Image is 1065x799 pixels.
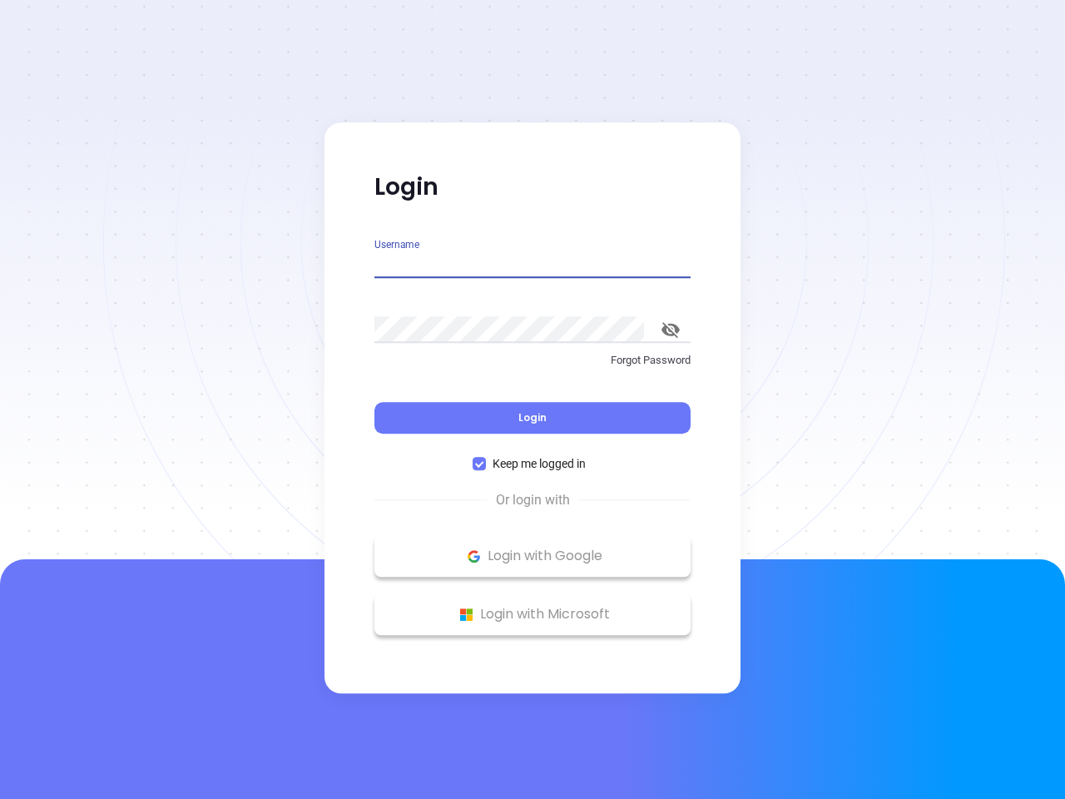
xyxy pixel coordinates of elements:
[456,604,477,625] img: Microsoft Logo
[518,410,547,424] span: Login
[374,240,419,250] label: Username
[374,402,691,434] button: Login
[651,310,691,350] button: toggle password visibility
[383,602,682,627] p: Login with Microsoft
[488,490,578,510] span: Or login with
[383,543,682,568] p: Login with Google
[374,352,691,369] p: Forgot Password
[374,593,691,635] button: Microsoft Logo Login with Microsoft
[374,352,691,382] a: Forgot Password
[374,172,691,202] p: Login
[374,535,691,577] button: Google Logo Login with Google
[486,454,592,473] span: Keep me logged in
[463,546,484,567] img: Google Logo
